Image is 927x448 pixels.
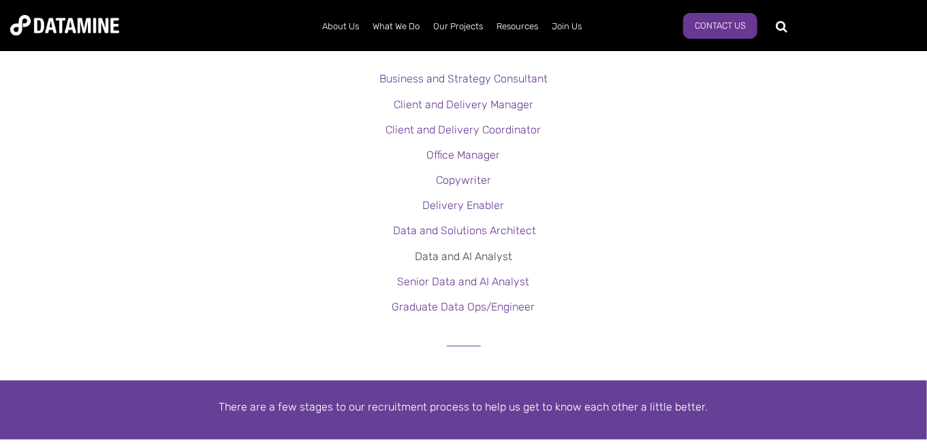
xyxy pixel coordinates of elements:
[315,9,366,44] a: About Us
[398,275,530,288] a: Senior Data and AI Analyst
[76,398,852,416] p: There are a few stages to our recruitment process to help us get to know each other a little better.
[10,15,119,35] img: Datamine
[423,199,505,212] a: Delivery Enabler
[426,9,490,44] a: Our Projects
[379,72,548,85] a: Business and Strategy Consultant
[683,13,757,39] a: Contact Us
[490,9,545,44] a: Resources
[366,9,426,44] a: What We Do
[415,250,512,263] a: Data and AI Analyst
[545,9,588,44] a: Join Us
[394,224,537,237] a: Data and Solutions Architect
[386,123,541,136] a: Client and Delivery Coordinator
[392,300,535,313] a: Graduate Data Ops/Engineer
[427,148,501,161] a: Office Manager
[394,98,533,111] a: Client and Delivery Manager
[436,174,491,187] a: Copywriter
